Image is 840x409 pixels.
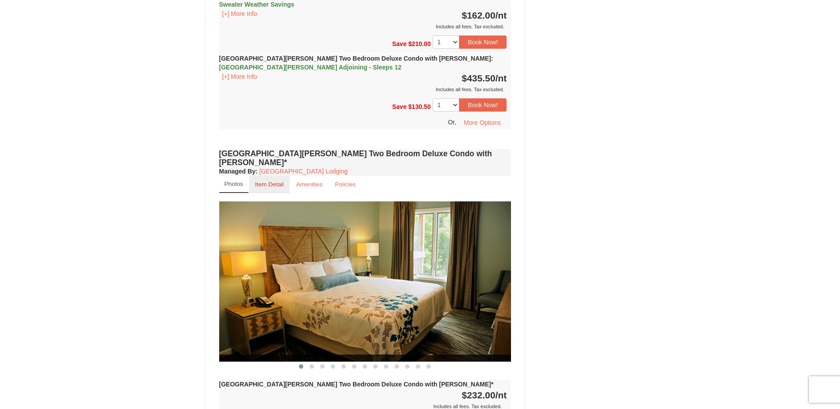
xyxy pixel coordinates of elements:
[408,103,431,110] span: $130.50
[219,381,494,388] strong: [GEOGRAPHIC_DATA][PERSON_NAME] Two Bedroom Deluxe Condo with [PERSON_NAME]*
[255,181,284,188] small: Item Detail
[495,73,507,83] span: /nt
[249,176,290,193] a: Item Detail
[448,119,457,126] span: Or,
[219,22,507,31] div: Includes all fees. Tax excluded.
[462,390,507,400] strong: $232.00
[462,73,495,83] span: $435.50
[329,176,361,193] a: Policies
[495,390,507,400] span: /nt
[335,181,356,188] small: Policies
[219,201,511,361] img: 18876286-150-42100a13.jpg
[408,40,431,47] span: $210.00
[491,55,493,62] span: :
[392,103,406,110] span: Save
[296,181,323,188] small: Amenities
[219,72,260,81] button: [+] More Info
[458,116,507,129] button: More Options
[219,55,493,71] strong: [GEOGRAPHIC_DATA][PERSON_NAME] Two Bedroom Deluxe Condo with [PERSON_NAME]
[459,98,507,112] button: Book Now!
[219,64,402,71] span: [GEOGRAPHIC_DATA][PERSON_NAME] Adjoining - Sleeps 12
[225,181,243,187] small: Photos
[259,168,348,175] a: [GEOGRAPHIC_DATA] Lodging
[219,168,258,175] strong: :
[219,1,294,8] span: Sweater Weather Savings
[219,149,511,167] h4: [GEOGRAPHIC_DATA][PERSON_NAME] Two Bedroom Deluxe Condo with [PERSON_NAME]*
[219,9,260,19] button: [+] More Info
[392,40,406,47] span: Save
[290,176,329,193] a: Amenities
[462,10,495,20] span: $162.00
[459,35,507,49] button: Book Now!
[219,176,248,193] a: Photos
[219,168,255,175] span: Managed By
[495,10,507,20] span: /nt
[219,85,507,94] div: Includes all fees. Tax excluded.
